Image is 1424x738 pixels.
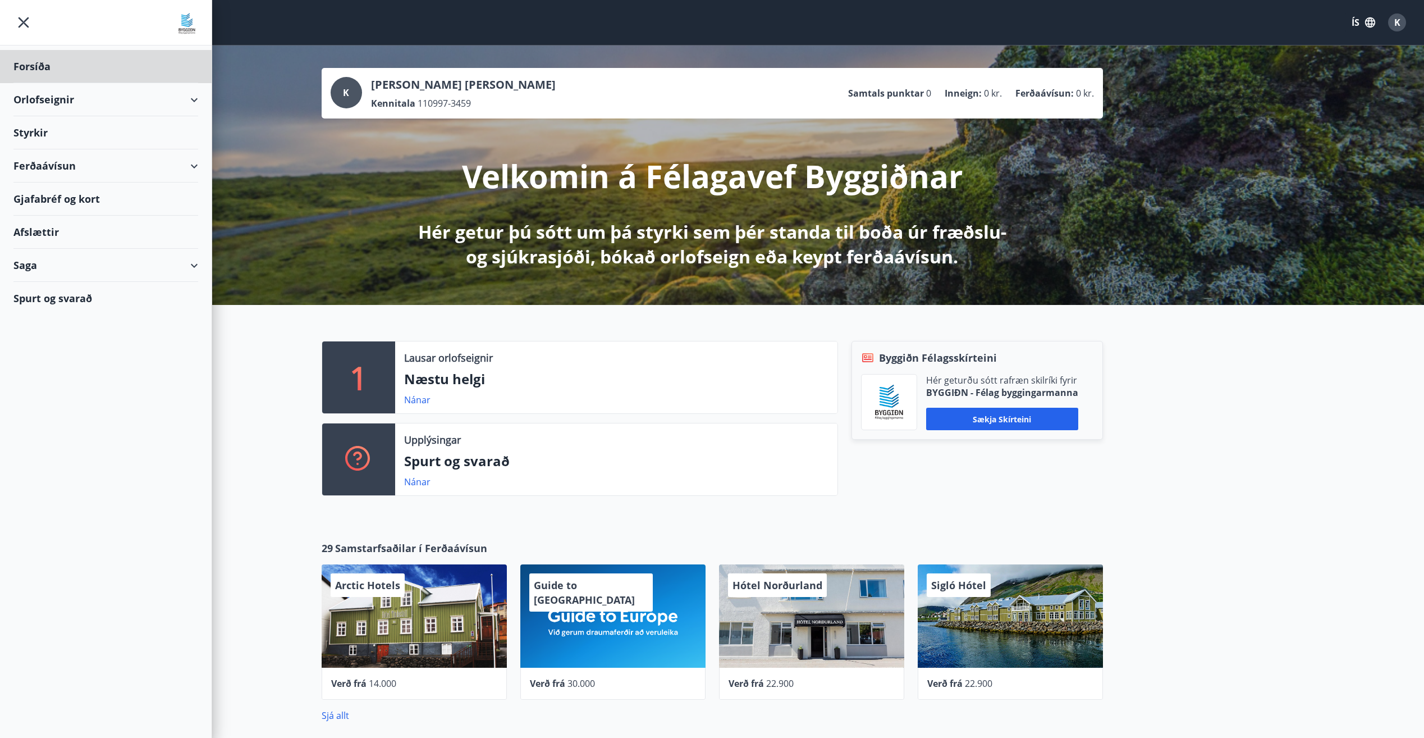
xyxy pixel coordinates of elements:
[13,249,198,282] div: Saga
[926,87,931,99] span: 0
[416,220,1009,269] p: Hér getur þú sótt um þá styrki sem þér standa til boða úr fræðslu- og sjúkrasjóði, bókað orlofsei...
[1384,9,1411,36] button: K
[1394,16,1400,29] span: K
[729,677,764,690] span: Verð frá
[848,87,924,99] p: Samtals punktar
[404,432,461,447] p: Upplýsingar
[13,216,198,249] div: Afslættir
[766,677,794,690] span: 22.900
[404,452,828,471] p: Spurt og svarað
[926,386,1078,399] p: BYGGIÐN - Félag byggingarmanna
[926,408,1078,430] button: Sækja skírteini
[927,677,963,690] span: Verð frá
[870,383,908,421] img: BKlGVmlTW1Qrz68WFGMFQUcXHWdQd7yePWMkvn3i.png
[404,350,493,365] p: Lausar orlofseignir
[335,541,487,555] span: Samstarfsaðilar í Ferðaávísun
[13,50,198,83] div: Forsíða
[931,578,986,592] span: Sigló Hótel
[13,12,34,33] button: menu
[369,677,396,690] span: 14.000
[335,578,400,592] span: Arctic Hotels
[1015,87,1074,99] p: Ferðaávísun :
[13,183,198,216] div: Gjafabréf og kort
[462,154,963,197] p: Velkomin á Félagavef Byggiðnar
[343,86,349,99] span: K
[350,356,368,399] p: 1
[534,578,635,607] span: Guide to [GEOGRAPHIC_DATA]
[176,12,198,35] img: union_logo
[567,677,595,690] span: 30.000
[404,370,828,389] p: Næstu helgi
[13,116,198,149] div: Styrkir
[530,677,565,690] span: Verð frá
[13,282,198,315] div: Spurt og svarað
[322,541,333,555] span: 29
[1345,12,1381,33] button: ÍS
[371,97,415,110] p: Kennitala
[965,677,992,690] span: 22.900
[331,677,367,690] span: Verð frá
[984,87,1002,99] span: 0 kr.
[404,476,431,488] a: Nánar
[732,578,822,592] span: Hótel Norðurland
[371,77,556,93] p: [PERSON_NAME] [PERSON_NAME]
[13,149,198,183] div: Ferðaávísun
[418,97,471,110] span: 110997-3459
[322,709,349,722] a: Sjá allt
[404,394,431,406] a: Nánar
[945,87,982,99] p: Inneign :
[1076,87,1094,99] span: 0 kr.
[926,374,1078,386] p: Hér geturðu sótt rafræn skilríki fyrir
[13,83,198,116] div: Orlofseignir
[879,350,997,365] span: Byggiðn Félagsskírteini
